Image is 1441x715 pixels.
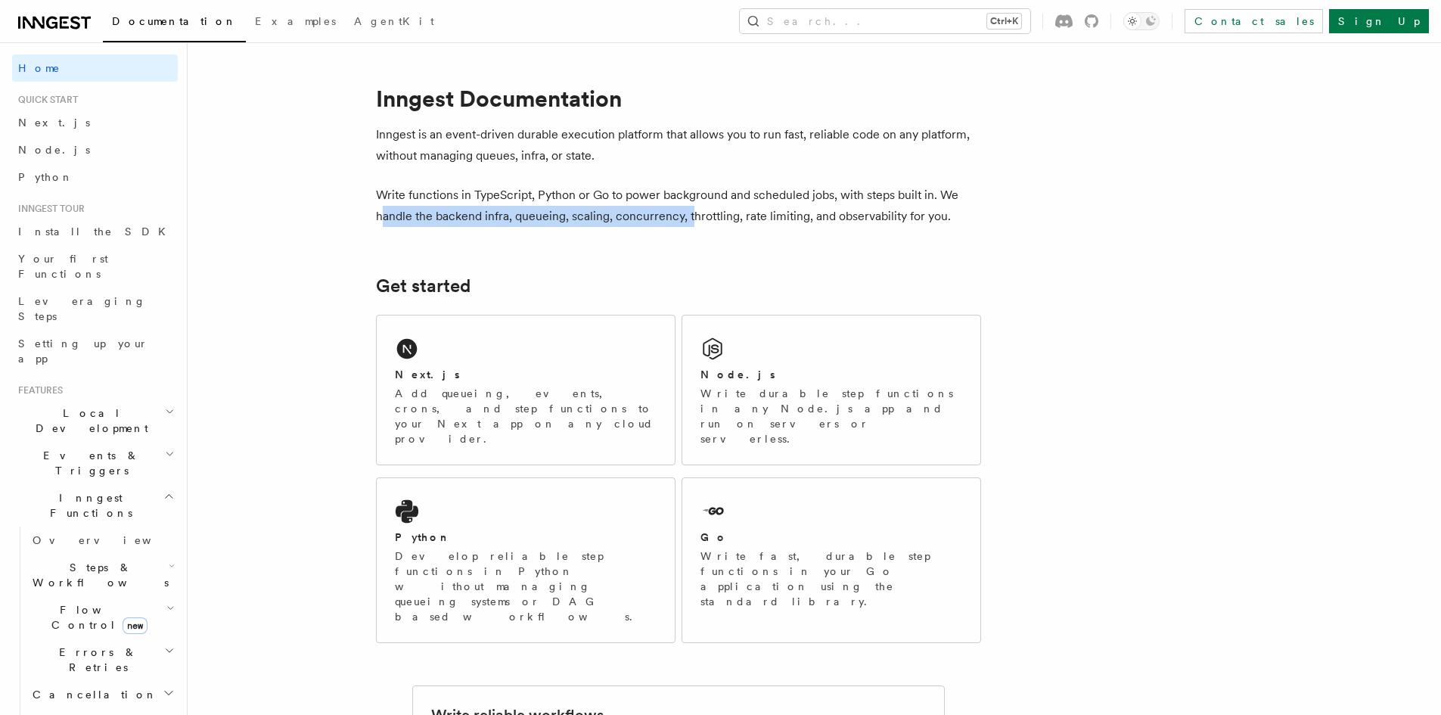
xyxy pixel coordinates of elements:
[112,15,237,27] span: Documentation
[103,5,246,42] a: Documentation
[12,330,178,372] a: Setting up your app
[18,337,148,365] span: Setting up your app
[18,171,73,183] span: Python
[12,448,165,478] span: Events & Triggers
[376,185,981,227] p: Write functions in TypeScript, Python or Go to power background and scheduled jobs, with steps bu...
[12,203,85,215] span: Inngest tour
[395,530,451,545] h2: Python
[26,687,157,702] span: Cancellation
[26,602,166,633] span: Flow Control
[700,549,962,609] p: Write fast, durable step functions in your Go application using the standard library.
[376,315,675,465] a: Next.jsAdd queueing, events, crons, and step functions to your Next app on any cloud provider.
[12,54,178,82] a: Home
[18,144,90,156] span: Node.js
[740,9,1030,33] button: Search...Ctrl+K
[12,109,178,136] a: Next.js
[26,527,178,554] a: Overview
[12,163,178,191] a: Python
[682,315,981,465] a: Node.jsWrite durable step functions in any Node.js app and run on servers or serverless.
[26,560,169,590] span: Steps & Workflows
[12,384,63,396] span: Features
[700,367,775,382] h2: Node.js
[26,639,178,681] button: Errors & Retries
[18,253,108,280] span: Your first Functions
[18,225,175,238] span: Install the SDK
[376,275,470,297] a: Get started
[987,14,1021,29] kbd: Ctrl+K
[12,399,178,442] button: Local Development
[12,490,163,521] span: Inngest Functions
[1185,9,1323,33] a: Contact sales
[395,386,657,446] p: Add queueing, events, crons, and step functions to your Next app on any cloud provider.
[255,15,336,27] span: Examples
[354,15,434,27] span: AgentKit
[12,442,178,484] button: Events & Triggers
[682,477,981,643] a: GoWrite fast, durable step functions in your Go application using the standard library.
[345,5,443,41] a: AgentKit
[12,245,178,288] a: Your first Functions
[12,484,178,527] button: Inngest Functions
[12,288,178,330] a: Leveraging Steps
[12,406,165,436] span: Local Development
[18,295,146,322] span: Leveraging Steps
[246,5,345,41] a: Examples
[26,645,164,675] span: Errors & Retries
[18,117,90,129] span: Next.js
[376,477,675,643] a: PythonDevelop reliable step functions in Python without managing queueing systems or DAG based wo...
[33,534,188,546] span: Overview
[26,596,178,639] button: Flow Controlnew
[700,386,962,446] p: Write durable step functions in any Node.js app and run on servers or serverless.
[376,124,981,166] p: Inngest is an event-driven durable execution platform that allows you to run fast, reliable code ...
[700,530,728,545] h2: Go
[26,681,178,708] button: Cancellation
[1329,9,1429,33] a: Sign Up
[12,94,78,106] span: Quick start
[395,367,460,382] h2: Next.js
[123,617,148,634] span: new
[395,549,657,624] p: Develop reliable step functions in Python without managing queueing systems or DAG based workflows.
[12,136,178,163] a: Node.js
[26,554,178,596] button: Steps & Workflows
[376,85,981,112] h1: Inngest Documentation
[18,61,61,76] span: Home
[1123,12,1160,30] button: Toggle dark mode
[12,218,178,245] a: Install the SDK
